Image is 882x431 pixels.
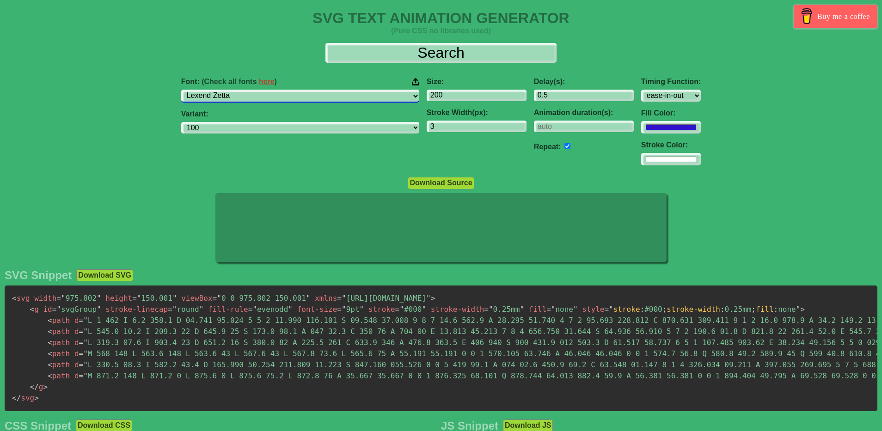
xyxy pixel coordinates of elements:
[76,269,133,281] button: Download SVG
[427,121,527,132] input: 2px
[427,90,527,101] input: 100
[12,294,30,303] span: svg
[79,371,84,380] span: =
[520,305,524,314] span: "
[79,360,84,369] span: =
[202,78,277,85] span: (Check all fonts )
[12,294,17,303] span: <
[800,305,805,314] span: >
[74,371,79,380] span: d
[551,305,556,314] span: "
[774,305,778,314] span: :
[534,121,634,132] input: auto
[720,305,725,314] span: :
[662,305,667,314] span: ;
[30,305,39,314] span: g
[217,294,221,303] span: "
[61,294,66,303] span: "
[573,305,578,314] span: "
[342,305,346,314] span: "
[325,43,557,63] input: Input Text Here
[34,294,56,303] span: width
[342,294,346,303] span: "
[422,305,426,314] span: "
[30,382,43,391] span: g
[48,360,52,369] span: <
[641,109,701,117] label: Fill Color:
[48,327,52,336] span: <
[796,305,801,314] span: "
[431,294,435,303] span: >
[97,305,101,314] span: "
[315,294,337,303] span: xmlns
[83,316,88,325] span: "
[484,305,524,314] span: 0.25mm
[368,305,395,314] span: stroke
[337,305,364,314] span: 9pt
[74,316,79,325] span: d
[667,305,720,314] span: stroke-width
[395,305,400,314] span: =
[395,305,426,314] span: #000
[43,382,48,391] span: >
[74,327,79,336] span: d
[172,305,177,314] span: "
[137,294,141,303] span: "
[56,294,61,303] span: =
[34,394,39,402] span: >
[105,305,168,314] span: stroke-linecap
[199,305,204,314] span: "
[817,8,870,24] span: Buy me a coffee
[79,316,84,325] span: =
[43,305,52,314] span: id
[83,338,88,347] span: "
[79,349,84,358] span: =
[83,371,88,380] span: "
[408,177,474,189] button: Download Source
[252,305,257,314] span: "
[799,8,815,24] img: Buy me a coffee
[48,327,70,336] span: path
[74,338,79,347] span: d
[213,294,311,303] span: 0 0 975.802 150.001
[83,349,88,358] span: "
[79,327,84,336] span: =
[640,305,645,314] span: :
[48,349,70,358] span: path
[534,143,561,151] label: Repeat:
[168,305,172,314] span: =
[337,305,342,314] span: =
[56,305,61,314] span: "
[427,78,527,86] label: Size:
[529,305,547,314] span: fill
[208,305,248,314] span: fill-rule
[641,141,701,149] label: Stroke Color:
[48,360,70,369] span: path
[641,78,701,86] label: Timing Function:
[48,371,52,380] span: <
[534,78,634,86] label: Delay(s):
[360,305,364,314] span: "
[248,305,293,314] span: evenodd
[613,305,796,314] span: #000 0.25mm none
[132,294,137,303] span: =
[83,327,88,336] span: "
[48,371,70,380] span: path
[74,349,79,358] span: d
[248,305,253,314] span: =
[288,305,293,314] span: "
[484,305,489,314] span: =
[564,143,570,149] input: auto
[168,305,203,314] span: round
[181,78,277,86] span: Font:
[546,305,577,314] span: none
[12,394,21,402] span: </
[213,294,217,303] span: =
[582,305,604,314] span: style
[337,294,342,303] span: =
[412,78,419,86] img: Upload your font
[751,305,756,314] span: ;
[613,305,640,314] span: stroke
[534,90,634,101] input: 0.1s
[604,305,613,314] span: ="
